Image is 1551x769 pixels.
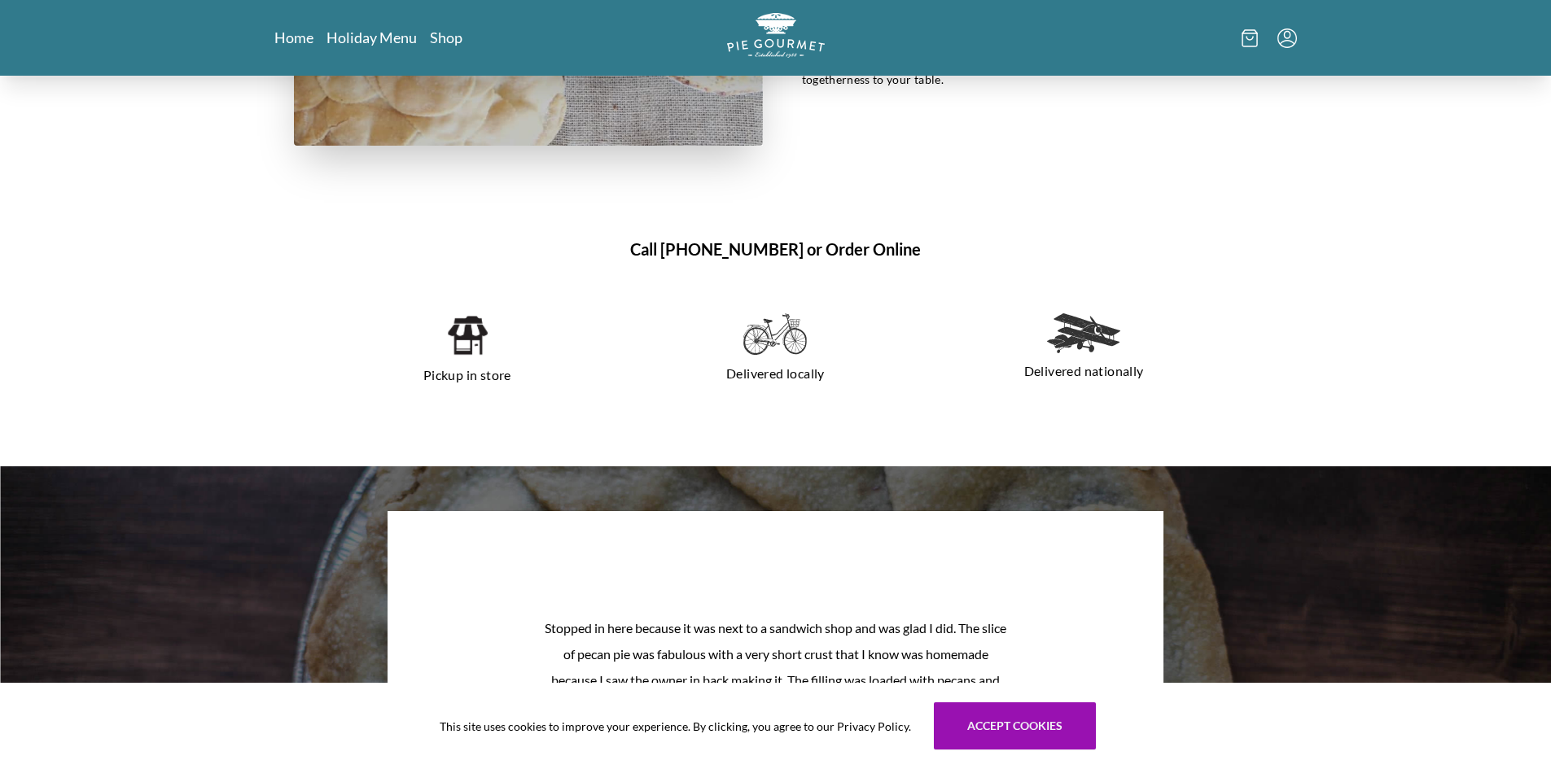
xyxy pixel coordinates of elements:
a: Logo [727,13,825,63]
a: Shop [430,28,462,47]
p: Delivered nationally [949,358,1219,384]
span: This site uses cookies to improve your experience. By clicking, you agree to our Privacy Policy. [440,718,911,735]
img: logo [727,13,825,58]
p: Stopped in here because it was next to a sandwich shop and was glad I did. The slice of pecan pie... [543,615,1009,745]
img: pickup in store [446,313,488,357]
button: Accept cookies [934,702,1096,749]
h1: Call [PHONE_NUMBER] or Order Online [294,237,1258,261]
p: Delivered locally [641,360,910,387]
img: delivered nationally [1047,313,1120,353]
img: delivered locally [743,313,807,356]
a: Home [274,28,313,47]
a: Holiday Menu [326,28,417,47]
p: Pickup in store [333,362,602,388]
button: Menu [1277,28,1297,48]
